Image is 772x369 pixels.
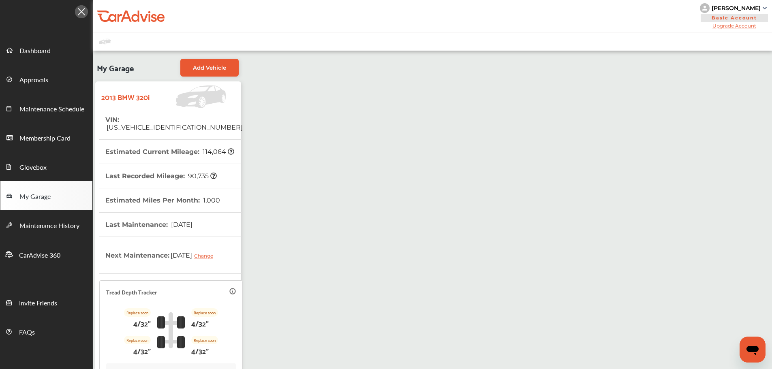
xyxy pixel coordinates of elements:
span: My Garage [97,59,134,77]
p: 4/32" [191,317,209,329]
th: Last Maintenance : [105,213,192,237]
img: Vehicle [150,85,230,108]
span: 114,064 [201,148,234,156]
p: Replace soon [191,308,218,317]
p: Replace soon [124,336,151,344]
a: Dashboard [0,35,92,64]
p: Tread Depth Tracker [106,287,157,296]
p: 4/32" [133,344,151,357]
img: placeholder_car.fcab19be.svg [99,36,111,47]
img: sCxJUJ+qAmfqhQGDUl18vwLg4ZYJ6CxN7XmbOMBAAAAAElFTkSuQmCC [763,7,767,9]
span: [DATE] [170,221,192,228]
a: My Garage [0,181,92,210]
span: My Garage [19,192,51,202]
iframe: Button to launch messaging window [740,337,766,363]
th: VIN : [105,108,243,139]
span: [DATE] [169,245,219,265]
th: Next Maintenance : [105,237,219,273]
a: Approvals [0,64,92,94]
th: Last Recorded Mileage : [105,164,217,188]
img: tire_track_logo.b900bcbc.svg [157,312,185,348]
th: Estimated Current Mileage : [105,140,234,164]
span: FAQs [19,327,35,338]
a: Membership Card [0,123,92,152]
a: Add Vehicle [180,59,239,77]
p: 4/32" [191,344,209,357]
span: CarAdvise 360 [19,250,60,261]
img: knH8PDtVvWoAbQRylUukY18CTiRevjo20fAtgn5MLBQj4uumYvk2MzTtcAIzfGAtb1XOLVMAvhLuqoNAbL4reqehy0jehNKdM... [700,3,710,13]
span: Glovebox [19,162,47,173]
p: Replace soon [191,336,218,344]
p: 4/32" [133,317,151,329]
a: Maintenance Schedule [0,94,92,123]
span: Approvals [19,75,48,85]
span: Maintenance Schedule [19,104,84,115]
a: Glovebox [0,152,92,181]
a: Maintenance History [0,210,92,239]
div: [PERSON_NAME] [712,4,761,12]
span: Upgrade Account [700,23,769,29]
div: Change [194,253,217,259]
span: Add Vehicle [193,64,226,71]
span: Basic Account [701,14,768,22]
p: Replace soon [124,308,151,317]
span: [US_VEHICLE_IDENTIFICATION_NUMBER] [105,124,243,131]
th: Estimated Miles Per Month : [105,188,220,212]
span: Dashboard [19,46,51,56]
span: Maintenance History [19,221,79,231]
strong: 2013 BMW 320i [101,90,150,103]
span: Invite Friends [19,298,57,309]
span: 90,735 [187,172,217,180]
span: Membership Card [19,133,71,144]
img: Icon.5fd9dcc7.svg [75,5,88,18]
span: 1,000 [202,196,220,204]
